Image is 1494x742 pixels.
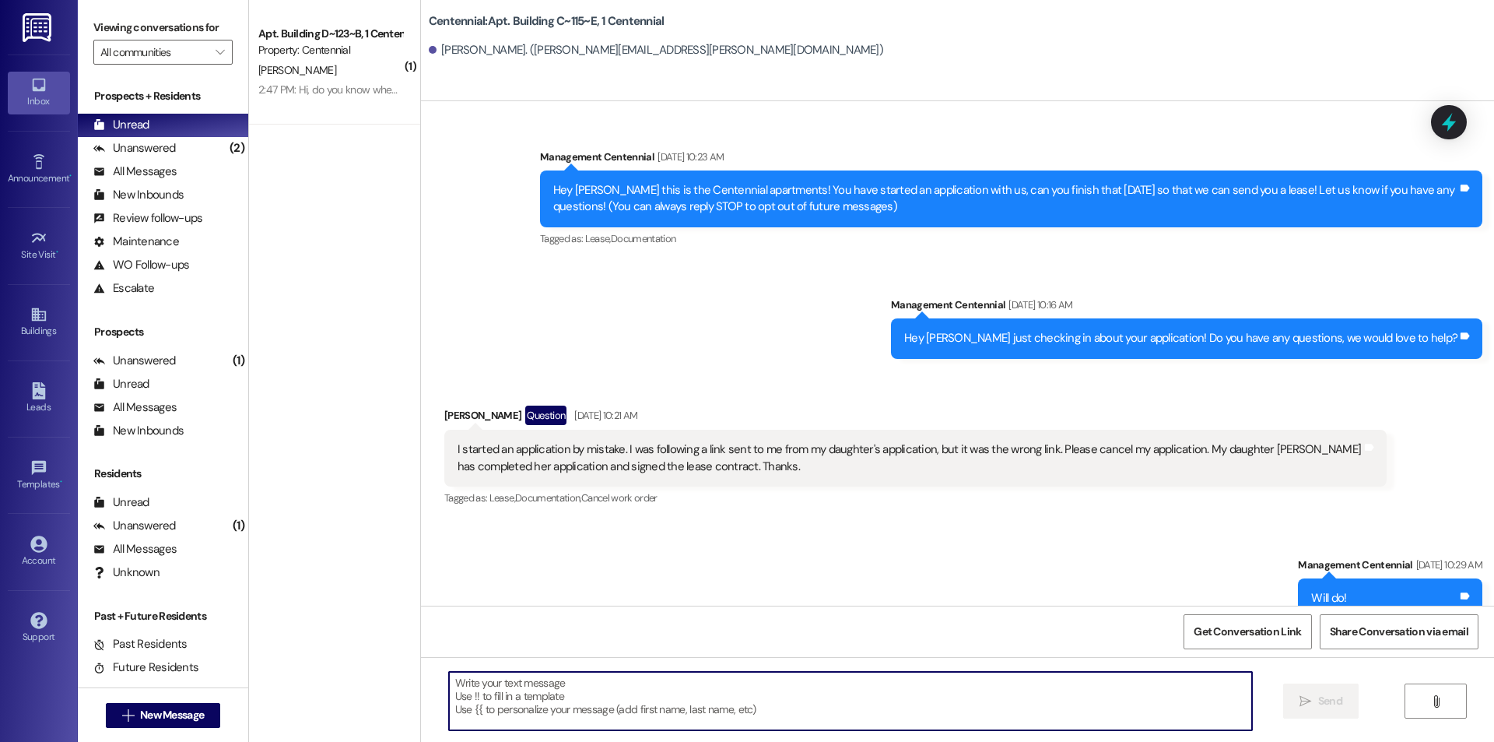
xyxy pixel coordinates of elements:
[1194,624,1301,640] span: Get Conversation Link
[581,491,658,505] span: Cancel work order
[1005,297,1072,313] div: [DATE] 10:16 AM
[8,607,70,649] a: Support
[8,378,70,420] a: Leads
[93,164,177,180] div: All Messages
[93,541,177,557] div: All Messages
[93,16,233,40] label: Viewing conversations for
[458,441,1362,475] div: I started an application by mistake. I was following a link sent to me from my daughter's applica...
[78,324,248,340] div: Prospects
[56,247,58,258] span: •
[1320,614,1478,649] button: Share Conversation via email
[78,608,248,624] div: Past + Future Residents
[93,280,154,297] div: Escalate
[891,297,1482,318] div: Management Centennial
[23,13,54,42] img: ResiDesk Logo
[1299,695,1311,708] i: 
[611,232,676,245] span: Documentation
[93,187,184,203] div: New Inbounds
[93,140,176,156] div: Unanswered
[140,707,204,723] span: New Message
[216,46,224,58] i: 
[122,709,134,722] i: 
[93,376,149,392] div: Unread
[654,149,724,165] div: [DATE] 10:23 AM
[525,406,566,425] div: Question
[8,455,70,497] a: Templates •
[69,171,72,181] span: •
[429,42,883,58] div: [PERSON_NAME]. ([PERSON_NAME][EMAIL_ADDRESS][PERSON_NAME][DOMAIN_NAME])
[93,659,198,676] div: Future Residents
[1430,695,1442,708] i: 
[93,257,189,273] div: WO Follow-ups
[515,491,581,505] span: Documentation ,
[106,703,221,728] button: New Message
[444,487,1387,509] div: Tagged as:
[429,13,665,30] b: Centennial: Apt. Building C~115~E, 1 Centennial
[1412,557,1482,573] div: [DATE] 10:29 AM
[93,353,176,369] div: Unanswered
[78,466,248,482] div: Residents
[229,514,248,538] div: (1)
[93,494,149,511] div: Unread
[258,26,402,42] div: Apt. Building D~123~B, 1 Centennial
[8,225,70,267] a: Site Visit •
[1311,590,1346,607] div: Will do!
[1318,693,1342,709] span: Send
[93,564,160,581] div: Unknown
[93,399,177,416] div: All Messages
[1184,614,1311,649] button: Get Conversation Link
[93,423,184,439] div: New Inbounds
[553,182,1457,216] div: Hey [PERSON_NAME] this is the Centennial apartments! You have started an application with us, can...
[1298,557,1482,578] div: Management Centennial
[93,518,176,534] div: Unanswered
[444,406,1387,431] div: [PERSON_NAME]
[570,407,637,424] div: [DATE] 10:21 AM
[1283,684,1359,719] button: Send
[585,232,611,245] span: Lease ,
[78,88,248,104] div: Prospects + Residents
[93,117,149,133] div: Unread
[540,227,1482,250] div: Tagged as:
[1330,624,1468,640] span: Share Conversation via email
[93,234,179,250] div: Maintenance
[540,149,1482,171] div: Management Centennial
[258,63,336,77] span: [PERSON_NAME]
[93,210,202,227] div: Review follow-ups
[93,636,188,652] div: Past Residents
[60,476,62,487] span: •
[229,349,248,373] div: (1)
[226,136,248,160] div: (2)
[8,301,70,343] a: Buildings
[8,531,70,573] a: Account
[258,83,654,97] div: 2:47 PM: Hi, do you know when the new people will be moving in to our apartment? (123)
[904,330,1457,346] div: Hey [PERSON_NAME] just checking in about your application! Do you have any questions, we would lo...
[8,72,70,114] a: Inbox
[258,42,402,58] div: Property: Centennial
[100,40,208,65] input: All communities
[489,491,515,505] span: Lease ,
